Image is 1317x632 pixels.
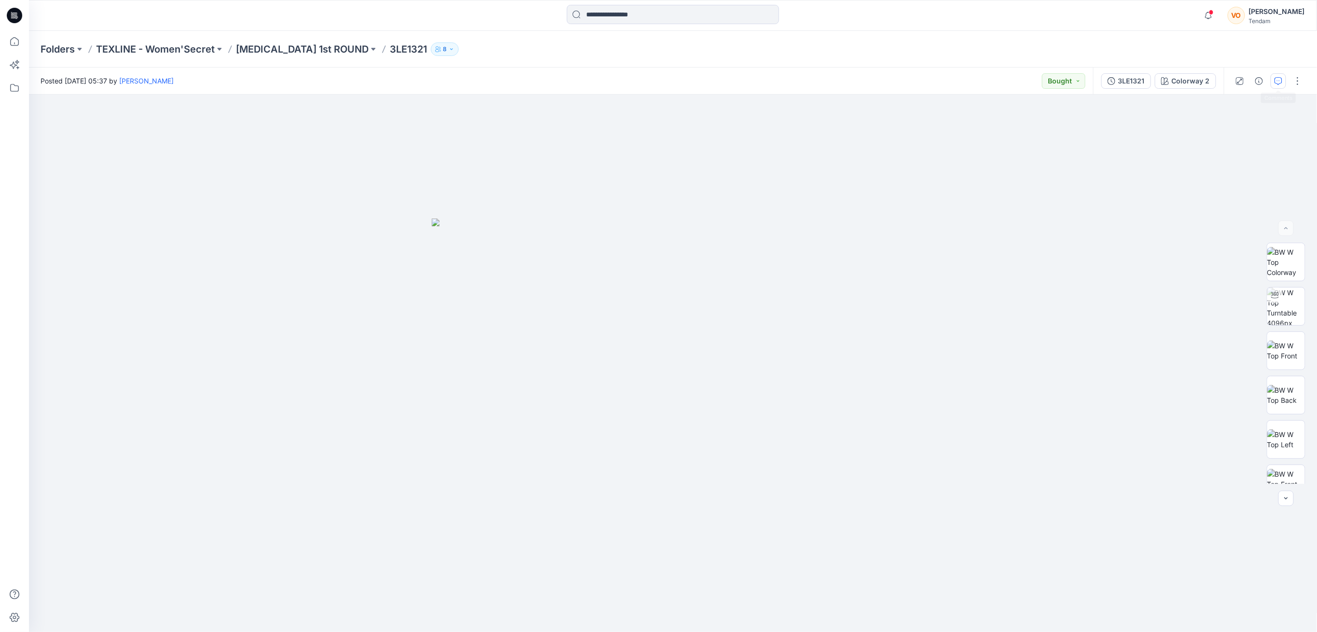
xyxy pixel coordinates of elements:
[1267,341,1305,361] img: BW W Top Front
[41,76,174,86] span: Posted [DATE] 05:37 by
[41,42,75,56] a: Folders
[1155,73,1216,89] button: Colorway 2
[1267,288,1305,325] img: BW W Top Turntable 4096px
[443,44,447,55] p: 8
[119,77,174,85] a: [PERSON_NAME]
[390,42,427,56] p: 3LE1321
[96,42,215,56] a: TEXLINE - Women'Secret
[1249,17,1305,25] div: Tendam
[1267,469,1305,499] img: BW W Top Front Chest
[431,42,459,56] button: 8
[1267,429,1305,450] img: BW W Top Left
[1267,247,1305,277] img: BW W Top Colorway
[1251,73,1267,89] button: Details
[236,42,369,56] a: [MEDICAL_DATA] 1st ROUND
[1118,76,1145,86] div: 3LE1321
[1228,7,1245,24] div: VO
[1172,76,1210,86] div: Colorway 2
[1249,6,1305,17] div: [PERSON_NAME]
[1267,385,1305,405] img: BW W Top Back
[1101,73,1151,89] button: 3LE1321
[432,219,914,632] img: eyJhbGciOiJIUzI1NiIsImtpZCI6IjAiLCJzbHQiOiJzZXMiLCJ0eXAiOiJKV1QifQ.eyJkYXRhIjp7InR5cGUiOiJzdG9yYW...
